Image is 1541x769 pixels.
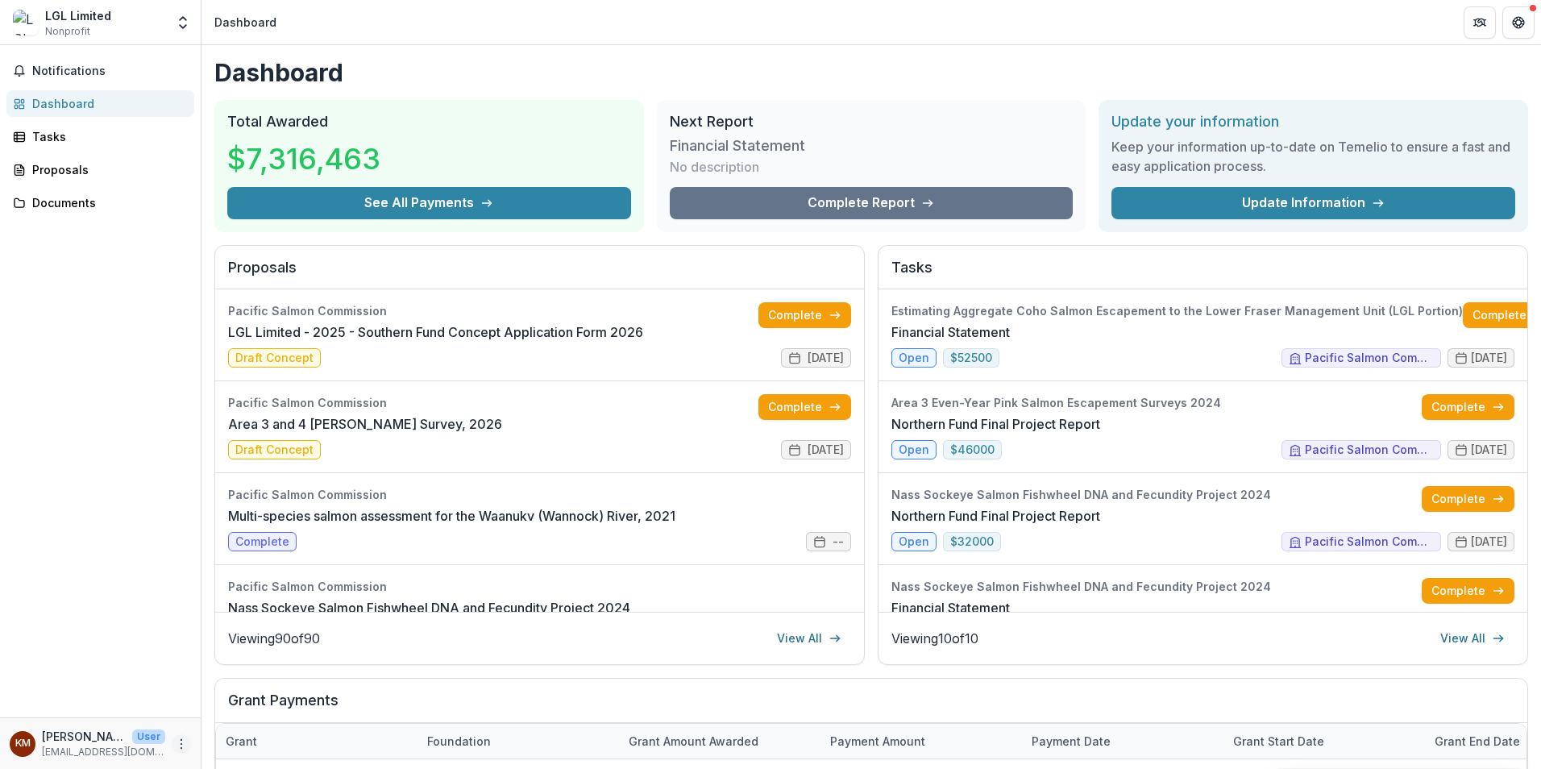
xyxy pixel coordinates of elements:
a: Update Information [1111,187,1515,219]
button: Get Help [1502,6,1535,39]
div: Foundation [417,724,619,759]
nav: breadcrumb [208,10,283,34]
div: Payment date [1022,724,1223,759]
div: Dashboard [32,95,181,112]
span: Nonprofit [45,24,90,39]
p: Viewing 90 of 90 [228,629,320,648]
a: Proposals [6,156,194,183]
h2: Tasks [891,259,1514,289]
a: Financial Statement [891,322,1010,342]
div: Payment Amount [820,724,1022,759]
h2: Total Awarded [227,113,631,131]
div: Grant amount awarded [619,724,820,759]
p: No description [670,157,759,177]
h2: Proposals [228,259,851,289]
a: Complete [1422,486,1514,512]
a: Complete [758,394,851,420]
div: Kaitlyn Manishin [15,738,31,749]
div: Payment date [1022,733,1120,750]
div: Foundation [417,733,501,750]
h3: Financial Statement [670,137,805,155]
div: Grant start date [1223,724,1425,759]
div: Grant [216,733,267,750]
p: [PERSON_NAME] [42,728,126,745]
button: Open entity switcher [172,6,194,39]
button: Partners [1464,6,1496,39]
a: Dashboard [6,90,194,117]
a: Northern Fund Final Project Report [891,414,1100,434]
div: Grant [216,724,417,759]
a: LGL Limited - 2025 - Southern Fund Concept Application Form 2026 [228,322,643,342]
a: Financial Statement [891,598,1010,617]
a: View All [767,626,851,651]
a: Complete [758,302,851,328]
div: Documents [32,194,181,211]
div: Dashboard [214,14,276,31]
span: Notifications [32,64,188,78]
h2: Update your information [1111,113,1515,131]
a: Complete Report [670,187,1074,219]
a: Tasks [6,123,194,150]
button: More [172,734,191,754]
h3: $7,316,463 [227,137,380,181]
div: Grant start date [1223,733,1334,750]
div: Grant amount awarded [619,733,768,750]
div: Proposals [32,161,181,178]
a: Complete [1422,394,1514,420]
p: Viewing 10 of 10 [891,629,978,648]
a: Documents [6,189,194,216]
a: View All [1431,626,1514,651]
a: Multi-species salmon assessment for the Waanukv (Wannock) River, 2021 [228,506,675,526]
p: User [132,730,165,744]
div: Grant end date [1425,733,1530,750]
button: See All Payments [227,187,631,219]
a: Nass Sockeye Salmon Fishwheel DNA and Fecundity Project 2024 [228,598,630,617]
h2: Grant Payments [228,692,1514,722]
h1: Dashboard [214,58,1528,87]
div: Tasks [32,128,181,145]
button: Notifications [6,58,194,84]
div: Payment Amount [820,733,935,750]
img: LGL Limited [13,10,39,35]
a: Area 3 and 4 [PERSON_NAME] Survey, 2026 [228,414,502,434]
h2: Next Report [670,113,1074,131]
p: [EMAIL_ADDRESS][DOMAIN_NAME] [42,745,165,759]
a: Complete [1422,578,1514,604]
a: Northern Fund Final Project Report [891,506,1100,526]
h3: Keep your information up-to-date on Temelio to ensure a fast and easy application process. [1111,137,1515,176]
div: LGL Limited [45,7,111,24]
